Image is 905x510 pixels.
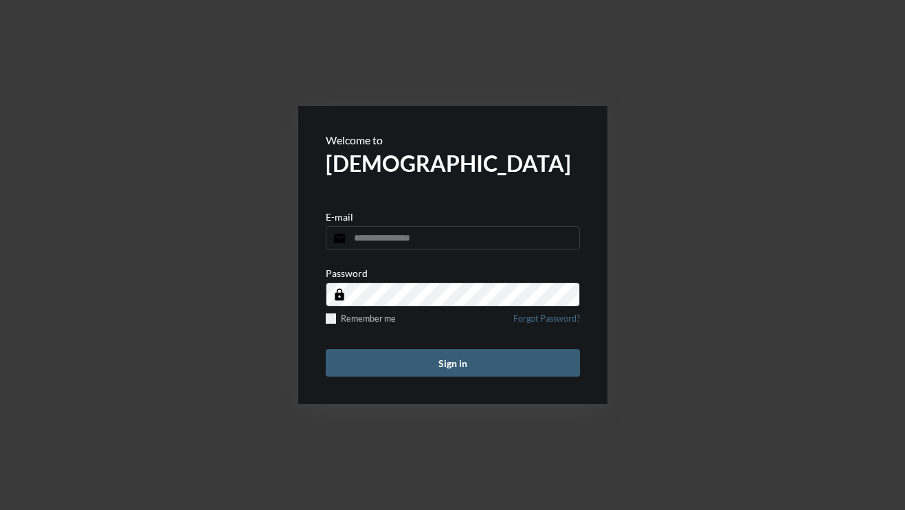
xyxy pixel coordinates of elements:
p: Welcome to [326,133,580,146]
a: Forgot Password? [513,313,580,332]
h2: [DEMOGRAPHIC_DATA] [326,150,580,177]
label: Remember me [326,313,396,324]
p: E-mail [326,211,353,223]
p: Password [326,267,368,279]
button: Sign in [326,349,580,377]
